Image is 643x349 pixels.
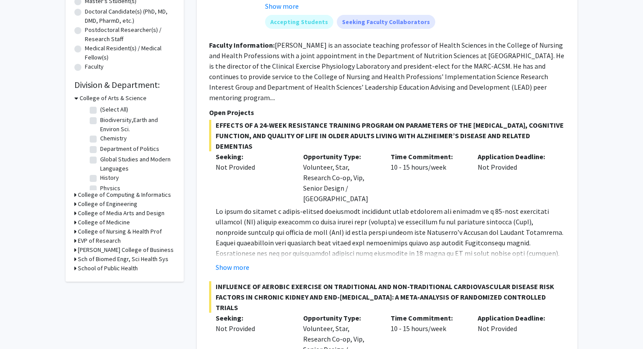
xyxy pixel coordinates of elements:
[100,155,173,173] label: Global Studies and Modern Languages
[209,281,565,313] span: INFLUENCE OF AEROBIC EXERCISE ON TRADITIONAL AND NON-TRADITIONAL CARDIOVASCULAR DISEASE RISK FACT...
[265,15,333,29] mat-chip: Accepting Students
[100,134,127,143] label: Chemistry
[78,236,121,245] h3: EVP of Research
[74,80,175,90] h2: Division & Department:
[78,218,130,227] h3: College of Medicine
[391,151,465,162] p: Time Commitment:
[85,44,175,62] label: Medical Resident(s) / Medical Fellow(s)
[265,1,299,11] button: Show more
[478,313,552,323] p: Application Deadline:
[209,107,565,118] p: Open Projects
[384,151,472,204] div: 10 - 15 hours/week
[78,209,164,218] h3: College of Media Arts and Design
[391,313,465,323] p: Time Commitment:
[100,144,159,154] label: Department of Politics
[100,173,119,182] label: History
[78,245,174,255] h3: [PERSON_NAME] College of Business
[216,323,290,334] div: Not Provided
[78,199,137,209] h3: College of Engineering
[216,262,249,272] button: Show more
[478,151,552,162] p: Application Deadline:
[100,115,173,134] label: Biodiversity,Earth and Environ Sci.
[80,94,147,103] h3: College of Arts & Science
[85,7,175,25] label: Doctoral Candidate(s) (PhD, MD, DMD, PharmD, etc.)
[337,15,435,29] mat-chip: Seeking Faculty Collaborators
[297,151,384,204] div: Volunteer, Star, Research Co-op, Vip, Senior Design / [GEOGRAPHIC_DATA]
[216,151,290,162] p: Seeking:
[85,62,104,71] label: Faculty
[78,264,138,273] h3: School of Public Health
[78,227,162,236] h3: College of Nursing & Health Prof
[471,151,559,204] div: Not Provided
[78,255,168,264] h3: Sch of Biomed Engr, Sci Health Sys
[216,313,290,323] p: Seeking:
[209,41,275,49] b: Faculty Information:
[85,25,175,44] label: Postdoctoral Researcher(s) / Research Staff
[7,310,37,342] iframe: Chat
[209,41,564,102] fg-read-more: [PERSON_NAME] is an associate teaching professor of Health Sciences in the College of Nursing and...
[209,120,565,151] span: EFFECTS OF A 24-WEEK RESISTANCE TRAINING PROGRAM ON PARAMETERS OF THE [MEDICAL_DATA], COGNITIVE F...
[216,162,290,172] div: Not Provided
[78,190,171,199] h3: College of Computing & Informatics
[303,313,377,323] p: Opportunity Type:
[303,151,377,162] p: Opportunity Type:
[100,105,128,114] label: (Select All)
[100,184,120,193] label: Physics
